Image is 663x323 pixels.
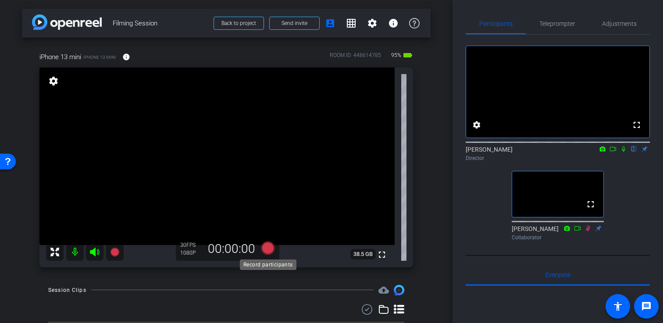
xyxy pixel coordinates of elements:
[629,145,639,153] mat-icon: flip
[39,52,81,62] span: iPhone 13 mini
[512,234,604,241] div: Collaborator
[403,50,413,60] mat-icon: battery_std
[390,48,403,62] span: 95%
[346,18,356,28] mat-icon: grid_on
[180,241,202,248] div: 30
[471,120,482,130] mat-icon: settings
[378,285,389,295] span: Destinations for your clips
[269,17,320,30] button: Send invite
[479,21,513,27] span: Participants
[466,145,650,162] div: [PERSON_NAME]
[613,301,623,312] mat-icon: accessibility
[350,249,376,259] span: 38.5 GB
[367,18,378,28] mat-icon: settings
[388,18,399,28] mat-icon: info
[466,154,650,162] div: Director
[48,286,86,295] div: Session Clips
[282,20,307,27] span: Send invite
[631,120,642,130] mat-icon: fullscreen
[240,259,296,270] div: Record participants
[512,224,604,241] div: [PERSON_NAME]
[186,242,196,248] span: FPS
[539,21,575,27] span: Teleprompter
[377,249,387,260] mat-icon: fullscreen
[602,21,637,27] span: Adjustments
[378,285,389,295] mat-icon: cloud_upload
[394,285,404,295] img: Session clips
[585,199,596,209] mat-icon: fullscreen
[83,54,116,60] span: iPhone 13 mini
[330,51,381,64] div: ROOM ID: 448614785
[202,241,261,256] div: 00:00:00
[180,249,202,256] div: 1080P
[214,17,264,30] button: Back to project
[221,20,256,26] span: Back to project
[641,301,652,312] mat-icon: message
[122,53,130,61] mat-icon: info
[32,14,102,30] img: app-logo
[325,18,335,28] mat-icon: account_box
[545,272,570,278] span: Everyone
[47,76,60,86] mat-icon: settings
[113,14,208,32] span: Filming Session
